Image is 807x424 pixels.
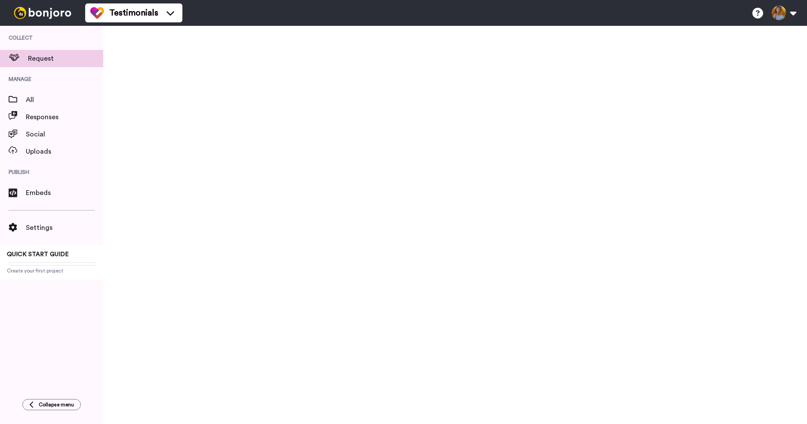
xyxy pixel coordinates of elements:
span: Request [28,53,103,64]
img: bj-logo-header-white.svg [10,7,75,19]
span: QUICK START GUIDE [7,251,69,257]
img: tm-color.svg [90,6,104,20]
span: Embeds [26,188,103,198]
span: All [26,95,103,105]
span: Settings [26,223,103,233]
span: Social [26,129,103,139]
span: Responses [26,112,103,122]
span: Uploads [26,146,103,157]
span: Create your first project [7,267,96,274]
span: Testimonials [109,7,158,19]
button: Collapse menu [22,399,81,410]
span: Collapse menu [39,401,74,408]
